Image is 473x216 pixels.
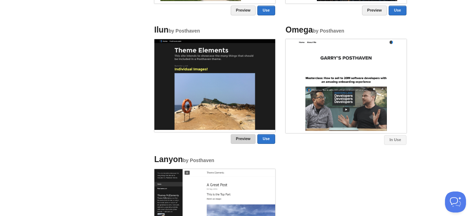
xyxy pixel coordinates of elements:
[183,158,214,163] small: by Posthaven
[231,6,256,15] a: Preview
[384,135,406,145] a: In Use
[362,6,387,15] a: Preview
[445,191,466,212] iframe: Help Scout Beacon - Open
[286,39,406,131] img: Screenshot
[257,134,275,144] a: Use
[154,155,275,164] h4: Lanyon
[168,28,200,34] small: by Posthaven
[154,39,275,130] img: Screenshot
[231,134,256,144] a: Preview
[257,6,275,15] a: Use
[313,28,344,34] small: by Posthaven
[389,6,406,15] a: Use
[154,26,275,34] h4: Ilun
[286,26,406,34] h4: Omega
